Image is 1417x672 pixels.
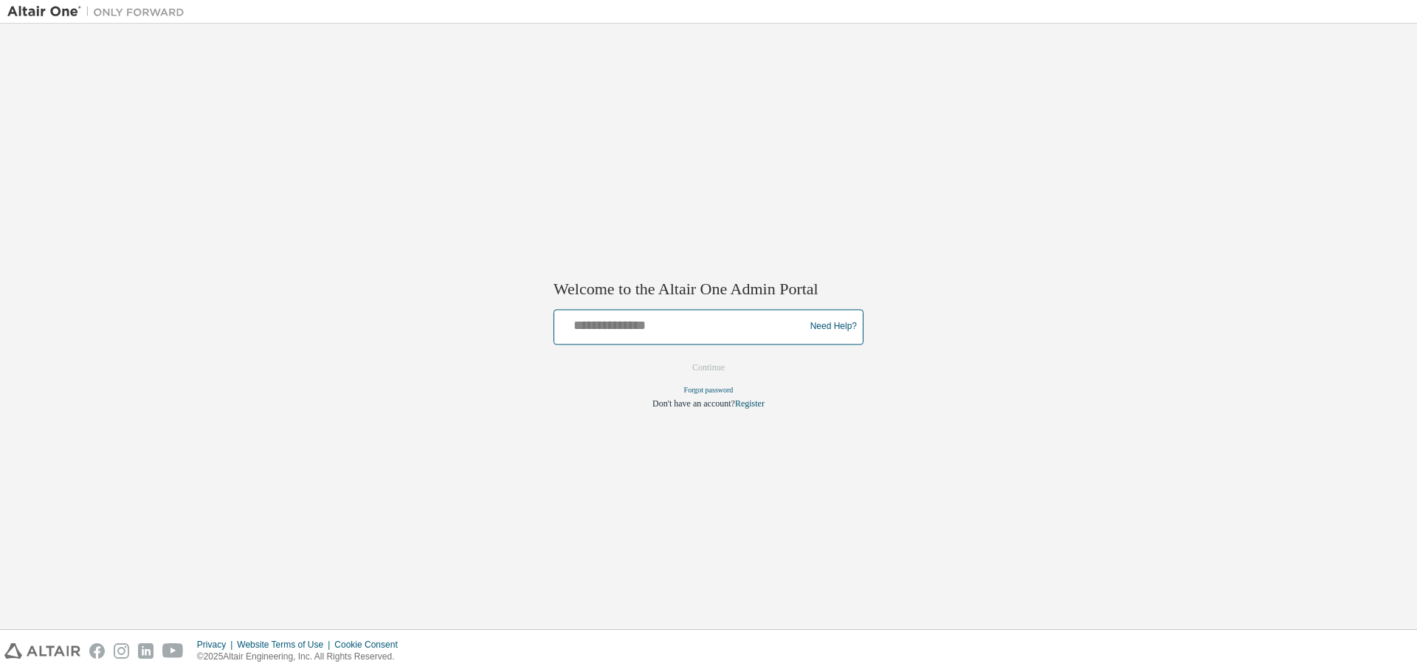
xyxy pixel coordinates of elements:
p: © 2025 Altair Engineering, Inc. All Rights Reserved. [197,651,407,663]
span: Don't have an account? [652,398,735,409]
div: Cookie Consent [334,639,406,651]
img: linkedin.svg [138,643,154,659]
h2: Welcome to the Altair One Admin Portal [554,280,863,300]
img: facebook.svg [89,643,105,659]
a: Forgot password [684,386,734,394]
a: Register [735,398,765,409]
div: Website Terms of Use [237,639,334,651]
img: altair_logo.svg [4,643,80,659]
div: Privacy [197,639,237,651]
img: instagram.svg [114,643,129,659]
a: Need Help? [810,327,857,328]
img: youtube.svg [162,643,184,659]
img: Altair One [7,4,192,19]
